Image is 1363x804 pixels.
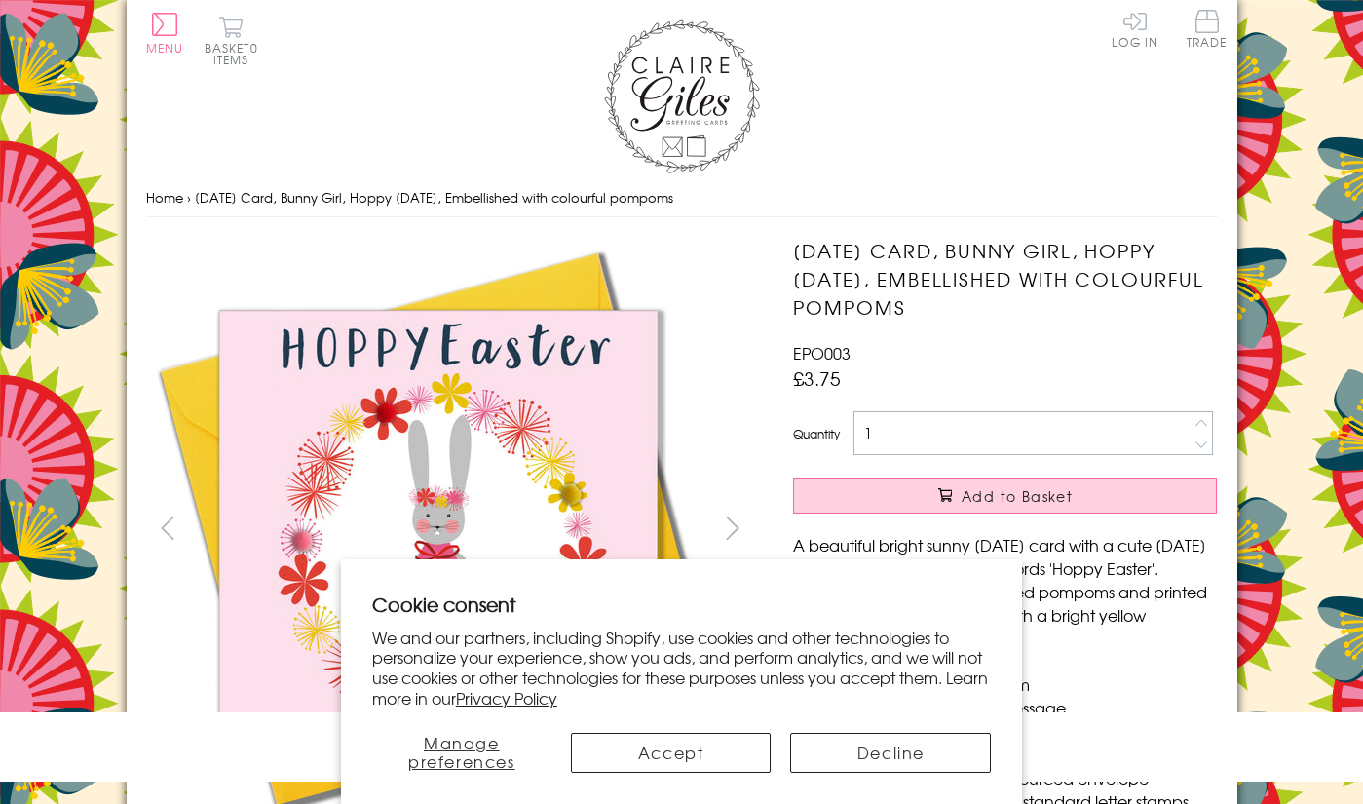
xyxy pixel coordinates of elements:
span: EPO003 [793,341,851,364]
p: We and our partners, including Shopify, use cookies and other technologies to personalize your ex... [372,628,992,708]
h2: Cookie consent [372,591,992,618]
button: next [710,506,754,550]
nav: breadcrumbs [146,178,1218,218]
span: Menu [146,39,184,57]
a: Trade [1187,10,1228,52]
button: Accept [571,733,772,773]
span: Add to Basket [962,486,1073,506]
button: prev [146,506,190,550]
h1: [DATE] Card, Bunny Girl, Hoppy [DATE], Embellished with colourful pompoms [793,237,1217,321]
button: Basket0 items [205,16,258,65]
span: Manage preferences [408,731,515,773]
label: Quantity [793,425,840,442]
span: Trade [1187,10,1228,48]
span: £3.75 [793,364,841,392]
a: Home [146,188,183,207]
span: › [187,188,191,207]
img: Claire Giles Greetings Cards [604,19,760,173]
a: Privacy Policy [456,686,557,709]
p: A beautiful bright sunny [DATE] card with a cute [DATE] bunny and basket, and the words 'Hoppy Ea... [793,533,1217,650]
span: [DATE] Card, Bunny Girl, Hoppy [DATE], Embellished with colourful pompoms [195,188,673,207]
button: Manage preferences [372,733,551,773]
button: Add to Basket [793,478,1217,514]
a: Log In [1112,10,1158,48]
button: Menu [146,13,184,54]
span: 0 items [213,39,258,68]
button: Decline [790,733,991,773]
